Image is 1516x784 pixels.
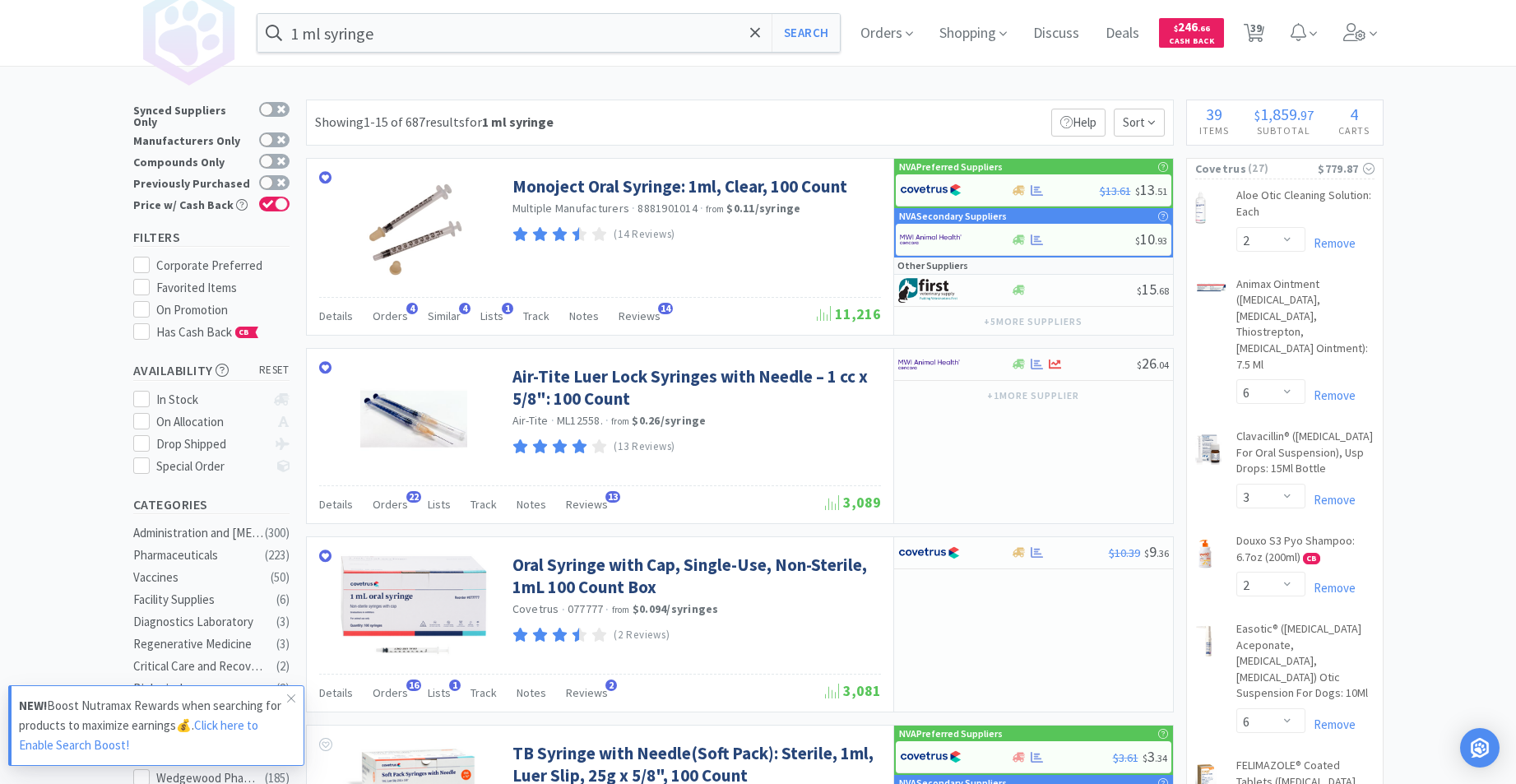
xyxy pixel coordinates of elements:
span: Similar [428,308,461,323]
img: 77fca1acd8b6420a9015268ca798ef17_1.png [900,745,962,769]
a: Easotic® ([MEDICAL_DATA] Aceponate, [MEDICAL_DATA], [MEDICAL_DATA]) Otic Suspension For Dogs: 10Ml [1236,621,1375,708]
div: Drop Shipped [156,434,266,454]
span: Track [471,685,497,700]
span: Covetrus [1195,160,1246,178]
div: . [1241,106,1326,123]
div: ( 2 ) [276,656,290,676]
div: On Allocation [156,412,266,432]
span: 3,089 [825,493,881,512]
span: . 51 [1155,185,1167,197]
span: $ [1144,547,1149,559]
span: ( 27 ) [1246,160,1318,177]
span: Notes [517,685,546,700]
a: NEW!Boost Nutramax Rewards when searching for products to maximize earnings💰.Click here to Enable... [8,685,304,766]
span: Notes [517,497,546,512]
strong: NEW! [19,698,47,713]
span: 246 [1174,19,1210,35]
p: (2 Reviews) [614,627,670,644]
span: · [551,413,554,428]
div: ( 3 ) [276,612,290,632]
p: NVA Preferred Suppliers [899,726,1003,741]
span: $ [1143,752,1147,764]
div: ( 50 ) [271,568,290,587]
img: 77fca1acd8b6420a9015268ca798ef17_1.png [900,178,962,202]
p: Help [1051,109,1106,137]
p: (14 Reviews) [614,226,675,244]
img: 20db1b02c83c4be7948cd58931a37f2e_27575.png [1195,282,1228,292]
button: Search [772,14,840,52]
span: Details [319,497,353,512]
div: Previously Purchased [133,175,251,189]
div: Manufacturers Only [133,132,251,146]
span: 16 [406,680,421,691]
div: ( 6 ) [276,590,290,610]
span: 8881901014 [637,201,698,216]
a: Oral Syringe with Cap, Single-Use, Non-Sterile, 1mL 100 Count Box [512,554,877,599]
img: b7fbd4c985094e00a29da18aeb66bb36_34668.png [1195,624,1214,657]
span: 26 [1137,354,1169,373]
span: . 36 [1157,547,1169,559]
img: 70df2fbdc08a4e0bbf6abf09339b753e_29736.png [1195,191,1206,224]
span: 3,081 [825,681,881,700]
a: Aloe Otic Cleaning Solution: Each [1236,188,1375,226]
h5: Availability [133,361,290,380]
span: 9 [1144,542,1169,561]
span: CB [1304,554,1319,564]
span: Reviews [566,685,608,700]
span: 1,859 [1260,104,1297,124]
p: NVA Preferred Suppliers [899,159,1003,174]
button: +5more suppliers [976,310,1090,333]
img: f6b2451649754179b5b4e0c70c3f7cb0_2.png [900,227,962,252]
strong: 1 ml syringe [482,114,554,130]
span: Sort [1114,109,1165,137]
img: 1a0328f33e6241728d8d34ad5bab2f25_31928.png [360,175,467,282]
span: 13 [605,491,620,503]
div: Administration and [MEDICAL_DATA] [133,523,267,543]
h5: Categories [133,495,290,514]
h4: Subtotal [1241,123,1326,138]
p: (13 Reviews) [614,438,675,456]
span: 1 [502,303,513,314]
strong: $0.094 / syringes [633,601,719,616]
a: Remove [1305,580,1356,596]
span: $ [1135,234,1140,247]
span: Orders [373,685,408,700]
p: NVA Secondary Suppliers [899,208,1007,224]
strong: $0.11 / syringe [726,201,800,216]
a: 39 [1237,28,1271,43]
div: Open Intercom Messenger [1460,728,1500,768]
span: from [612,604,630,615]
span: $10.39 [1109,545,1140,560]
button: +1more supplier [979,384,1087,407]
span: 1 [449,680,461,691]
span: Notes [569,308,599,323]
span: · [562,602,565,617]
a: Air-Tite Luer Lock Syringes with Needle – 1 cc x 5/8": 100 Count [512,365,877,411]
span: . 68 [1157,285,1169,297]
span: 13 [1135,180,1167,199]
span: 2 [605,680,617,691]
a: Discuss [1027,26,1086,41]
a: Animax Ointment ([MEDICAL_DATA], [MEDICAL_DATA], Thiostrepton, [MEDICAL_DATA] Ointment): 7.5 Ml [1236,276,1375,380]
span: Orders [373,497,408,512]
img: 0672c5f8764042648eb63ac31b5a8553_404042.png [1195,536,1215,569]
a: Multiple Manufacturers [512,201,630,216]
div: Diagnostics Laboratory [133,612,267,632]
a: Remove [1305,235,1356,251]
span: . 66 [1198,23,1210,34]
a: Monoject Oral Syringe: 1ml, Clear, 100 Count [512,175,847,197]
div: ( 223 ) [265,545,290,565]
span: Cash Back [1169,37,1214,48]
div: ( 300 ) [265,523,290,543]
div: Corporate Preferred [156,256,290,276]
span: $ [1137,285,1142,297]
div: In Stock [156,390,266,410]
span: 077777 [568,601,604,616]
span: 4 [1350,104,1358,124]
span: Lists [428,685,451,700]
span: $ [1174,23,1178,34]
h5: Filters [133,228,290,247]
a: $246.66Cash Back [1159,11,1224,55]
h4: Items [1187,123,1242,138]
div: Facility Supplies [133,590,267,610]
